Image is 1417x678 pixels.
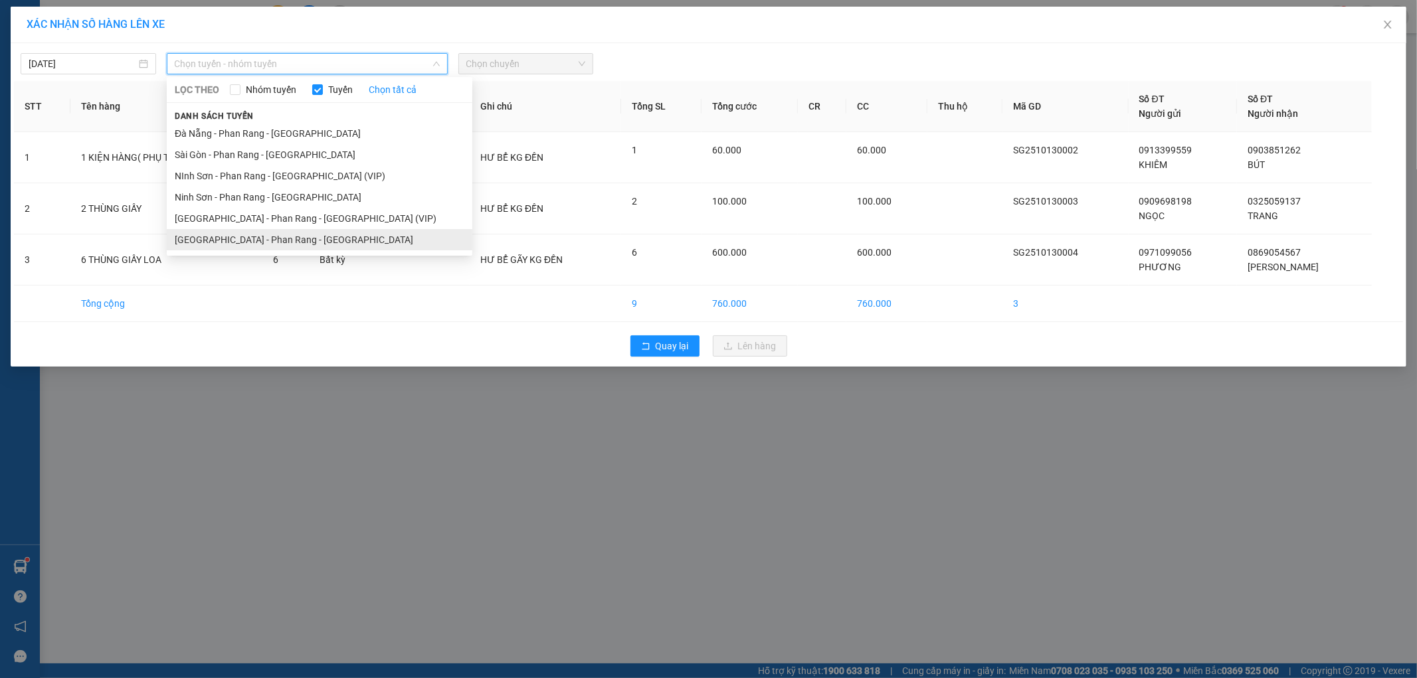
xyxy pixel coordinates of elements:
[82,19,132,82] b: Gửi khách hàng
[1002,81,1129,132] th: Mã GD
[1002,286,1129,322] td: 3
[1248,211,1278,221] span: TRANG
[167,229,472,250] li: [GEOGRAPHIC_DATA] - Phan Rang - [GEOGRAPHIC_DATA]
[702,286,798,322] td: 760.000
[846,286,928,322] td: 760.000
[70,81,262,132] th: Tên hàng
[656,339,689,353] span: Quay lại
[632,196,637,207] span: 2
[712,247,747,258] span: 600.000
[175,54,440,74] span: Chọn tuyến - nhóm tuyến
[369,82,417,97] a: Chọn tất cả
[1369,7,1406,44] button: Close
[1248,196,1301,207] span: 0325059137
[1382,19,1393,30] span: close
[1139,196,1192,207] span: 0909698198
[167,165,472,187] li: NInh Sơn - Phan Rang - [GEOGRAPHIC_DATA] (VIP)
[630,335,700,357] button: rollbackQuay lại
[632,145,637,155] span: 1
[702,81,798,132] th: Tổng cước
[240,82,302,97] span: Nhóm tuyến
[1248,94,1273,104] span: Số ĐT
[144,17,176,48] img: logo.jpg
[1139,145,1192,155] span: 0913399559
[1248,108,1298,119] span: Người nhận
[70,183,262,234] td: 2 THÙNG GIẤY
[927,81,1002,132] th: Thu hộ
[17,86,58,148] b: Xe Đăng Nhân
[1013,247,1078,258] span: SG2510130004
[323,82,358,97] span: Tuyến
[273,254,278,265] span: 6
[112,63,183,80] li: (c) 2017
[1139,94,1165,104] span: Số ĐT
[480,254,563,265] span: HƯ BỂ GÃY KG ĐỀN
[857,145,886,155] span: 60.000
[167,110,262,122] span: Danh sách tuyến
[466,54,586,74] span: Chọn chuyến
[167,144,472,165] li: Sài Gòn - Phan Rang - [GEOGRAPHIC_DATA]
[798,81,846,132] th: CR
[1248,145,1301,155] span: 0903851262
[14,81,70,132] th: STT
[480,152,543,163] span: HƯ BỂ KG ĐỀN
[857,247,892,258] span: 600.000
[1248,159,1265,170] span: BÚT
[1139,247,1192,258] span: 0971099056
[167,208,472,229] li: [GEOGRAPHIC_DATA] - Phan Rang - [GEOGRAPHIC_DATA] (VIP)
[27,18,165,31] span: XÁC NHẬN SỐ HÀNG LÊN XE
[712,196,747,207] span: 100.000
[857,196,892,207] span: 100.000
[846,81,928,132] th: CC
[1139,108,1182,119] span: Người gửi
[480,203,543,214] span: HƯ BỂ KG ĐỀN
[632,247,637,258] span: 6
[621,286,702,322] td: 9
[175,82,219,97] span: LỌC THEO
[167,123,472,144] li: Đà Nẵng - Phan Rang - [GEOGRAPHIC_DATA]
[470,81,621,132] th: Ghi chú
[1013,145,1078,155] span: SG2510130002
[1139,211,1165,221] span: NGỌC
[167,187,472,208] li: Ninh Sơn - Phan Rang - [GEOGRAPHIC_DATA]
[713,335,787,357] button: uploadLên hàng
[29,56,136,71] input: 13/10/2025
[70,286,262,322] td: Tổng cộng
[1248,262,1319,272] span: [PERSON_NAME]
[1248,247,1301,258] span: 0869054567
[14,132,70,183] td: 1
[621,81,702,132] th: Tổng SL
[1139,262,1182,272] span: PHƯƠNG
[712,145,741,155] span: 60.000
[70,234,262,286] td: 6 THÙNG GIẤY LOA
[14,183,70,234] td: 2
[309,234,378,286] td: Bất kỳ
[641,341,650,352] span: rollback
[70,132,262,183] td: 1 KIỆN HÀNG( PHỤ TÙNG)
[1013,196,1078,207] span: SG2510130003
[432,60,440,68] span: down
[112,50,183,61] b: [DOMAIN_NAME]
[1139,159,1168,170] span: KHIÊM
[14,234,70,286] td: 3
